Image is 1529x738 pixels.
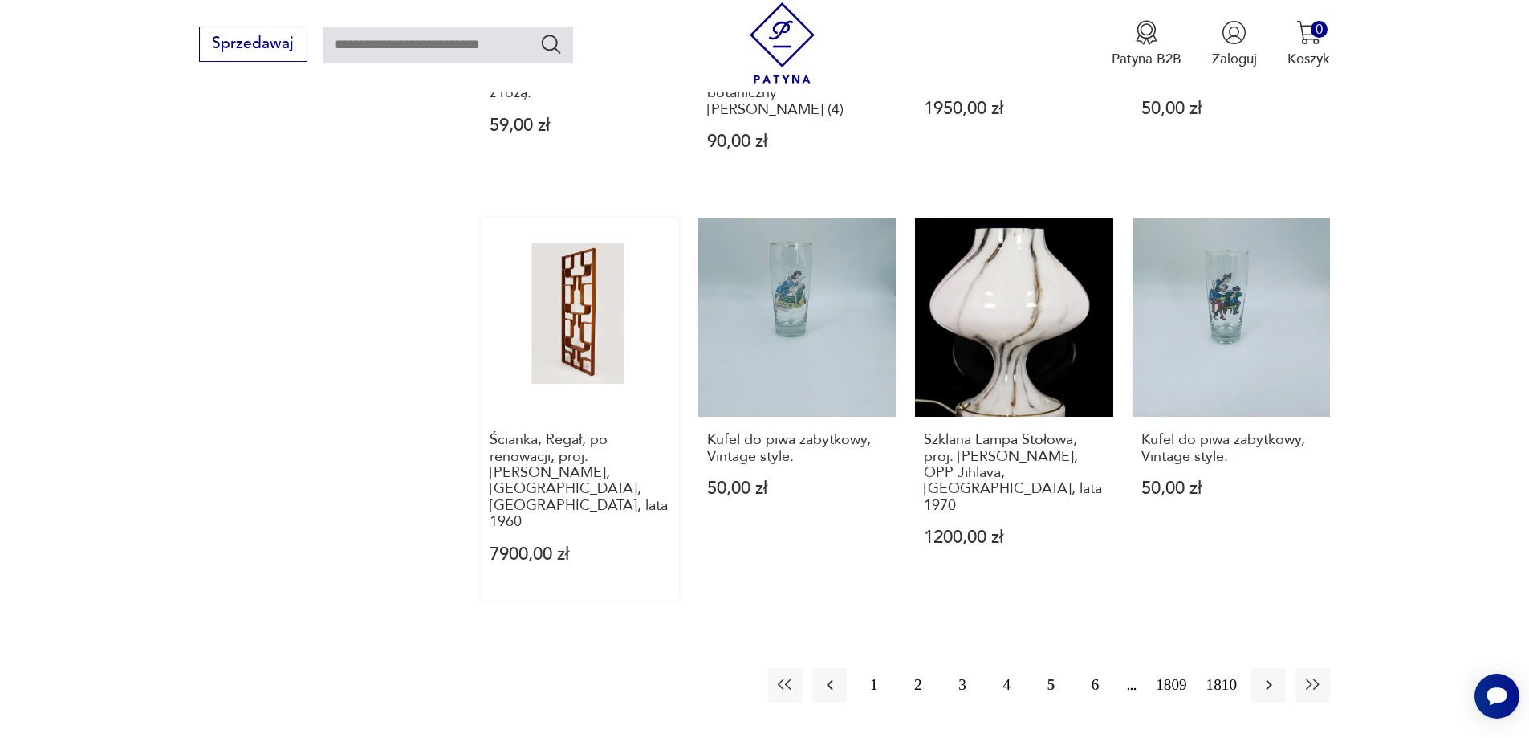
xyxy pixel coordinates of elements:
[490,52,670,101] h3: [PERSON_NAME] Arzberg Filiżanka Porcelanowe duo z różą.
[481,218,679,600] a: Ścianka, Regał, po renowacji, proj. Ludvik Volak, Holesov, Czechy, lata 1960Ścianka, Regał, po re...
[539,32,563,55] button: Szukaj
[490,546,670,563] p: 7900,00 zł
[707,52,888,118] h3: [PERSON_NAME] Arzberg Porcelanowy talerz botaniczny [PERSON_NAME] (4)
[1202,668,1242,703] button: 1810
[1474,674,1519,719] iframe: Smartsupp widget button
[1141,432,1322,465] h3: Kufel do piwa zabytkowy, Vintage style.
[901,668,935,703] button: 2
[199,27,307,62] button: Sprzedawaj
[1141,480,1322,497] p: 50,00 zł
[490,432,670,530] h3: Ścianka, Regał, po renowacji, proj. [PERSON_NAME], [GEOGRAPHIC_DATA], [GEOGRAPHIC_DATA], lata 1960
[490,117,670,134] p: 59,00 zł
[1311,21,1328,38] div: 0
[1287,50,1330,68] p: Koszyk
[1034,668,1068,703] button: 5
[945,668,979,703] button: 3
[1151,668,1191,703] button: 1809
[698,218,897,600] a: Kufel do piwa zabytkowy, Vintage style.Kufel do piwa zabytkowy, Vintage style.50,00 zł
[1112,20,1181,68] a: Ikona medaluPatyna B2B
[990,668,1024,703] button: 4
[924,100,1104,117] p: 1950,00 zł
[1141,100,1322,117] p: 50,00 zł
[707,432,888,465] h3: Kufel do piwa zabytkowy, Vintage style.
[1212,50,1257,68] p: Zaloguj
[915,218,1113,600] a: Szklana Lampa Stołowa, proj. S. Tabery, OPP Jihlava, Czechy, lata 1970Szklana Lampa Stołowa, proj...
[1112,50,1181,68] p: Patyna B2B
[1133,218,1331,600] a: Kufel do piwa zabytkowy, Vintage style.Kufel do piwa zabytkowy, Vintage style.50,00 zł
[1296,20,1321,45] img: Ikona koszyka
[1222,20,1246,45] img: Ikonka użytkownika
[1134,20,1159,45] img: Ikona medalu
[707,480,888,497] p: 50,00 zł
[924,529,1104,546] p: 1200,00 zł
[742,2,823,84] img: Patyna - sklep z meblami i dekoracjami vintage
[1212,20,1257,68] button: Zaloguj
[856,668,891,703] button: 1
[1078,668,1112,703] button: 6
[199,39,307,51] a: Sprzedawaj
[924,432,1104,514] h3: Szklana Lampa Stołowa, proj. [PERSON_NAME], OPP Jihlava, [GEOGRAPHIC_DATA], lata 1970
[1287,20,1330,68] button: 0Koszyk
[707,133,888,150] p: 90,00 zł
[1112,20,1181,68] button: Patyna B2B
